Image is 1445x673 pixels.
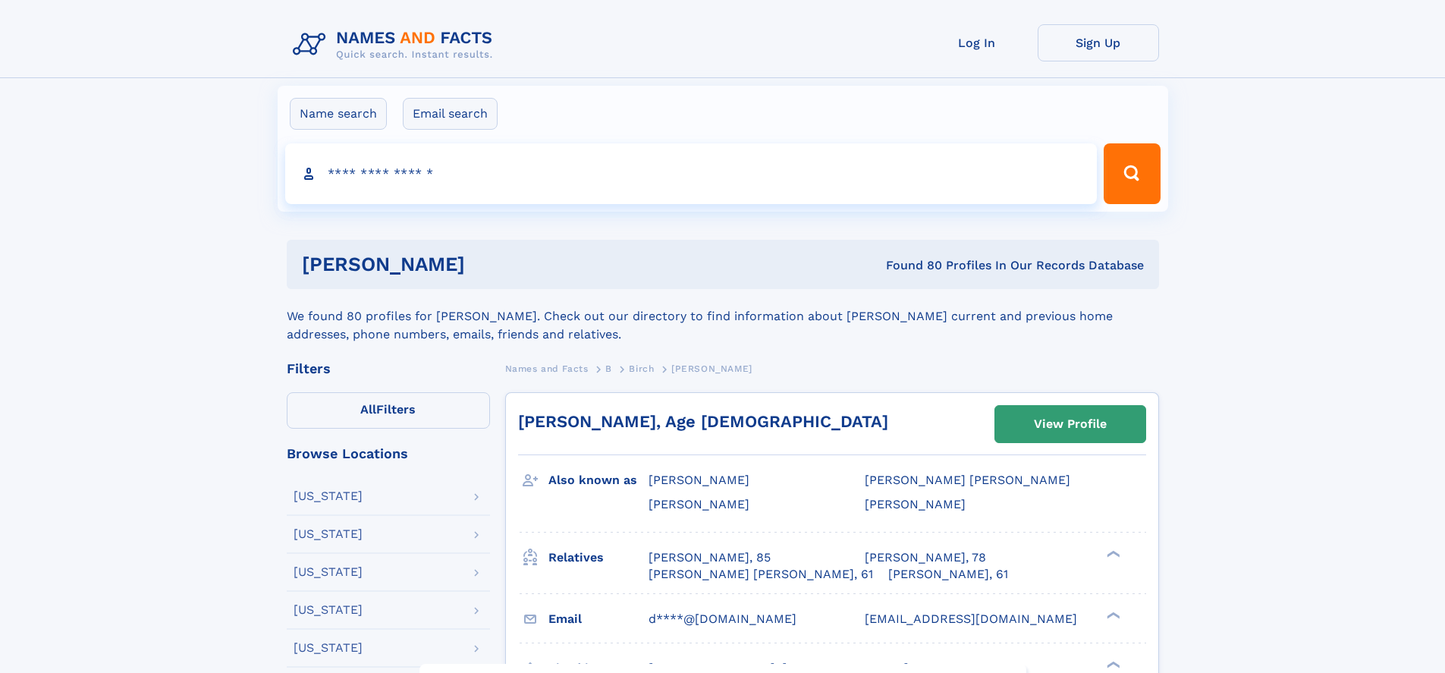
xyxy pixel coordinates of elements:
div: Found 80 Profiles In Our Records Database [675,257,1144,274]
h3: Also known as [548,467,649,493]
label: Email search [403,98,498,130]
span: [EMAIL_ADDRESS][DOMAIN_NAME] [865,612,1077,626]
label: Name search [290,98,387,130]
h3: Relatives [548,545,649,571]
img: Logo Names and Facts [287,24,505,65]
span: [PERSON_NAME] [865,497,966,511]
button: Search Button [1104,143,1160,204]
a: [PERSON_NAME], 61 [888,566,1008,583]
div: Browse Locations [287,447,490,461]
div: We found 80 profiles for [PERSON_NAME]. Check out our directory to find information about [PERSON... [287,289,1159,344]
div: [US_STATE] [294,566,363,578]
span: [PERSON_NAME] [649,473,749,487]
h3: Email [548,606,649,632]
a: [PERSON_NAME] [PERSON_NAME], 61 [649,566,873,583]
div: ❯ [1103,659,1121,669]
a: B [605,359,612,378]
span: [PERSON_NAME] [PERSON_NAME] [865,473,1070,487]
div: [US_STATE] [294,604,363,616]
a: Log In [916,24,1038,61]
label: Filters [287,392,490,429]
div: [US_STATE] [294,528,363,540]
div: [US_STATE] [294,490,363,502]
a: [PERSON_NAME], 78 [865,549,986,566]
span: [PERSON_NAME] [649,497,749,511]
h1: [PERSON_NAME] [302,255,676,274]
a: Birch [629,359,654,378]
a: [PERSON_NAME], 85 [649,549,771,566]
div: Filters [287,362,490,376]
a: Names and Facts [505,359,589,378]
a: View Profile [995,406,1145,442]
div: ❯ [1103,610,1121,620]
a: [PERSON_NAME], Age [DEMOGRAPHIC_DATA] [518,412,888,431]
div: ❯ [1103,549,1121,558]
span: Birch [629,363,654,374]
input: search input [285,143,1098,204]
a: Sign Up [1038,24,1159,61]
span: B [605,363,612,374]
span: All [360,402,376,417]
div: View Profile [1034,407,1107,442]
div: [US_STATE] [294,642,363,654]
span: [PERSON_NAME] [671,363,752,374]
